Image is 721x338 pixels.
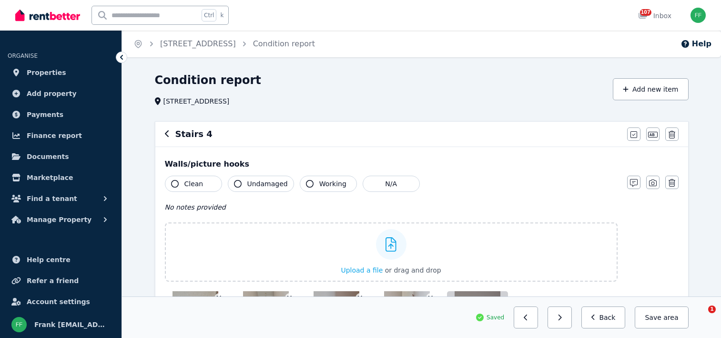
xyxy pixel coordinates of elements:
span: [STREET_ADDRESS] [163,96,230,106]
span: Help centre [27,254,71,265]
span: ORGANISE [8,53,38,59]
h6: Stairs 4 [175,127,213,141]
img: Frank frank@northwardrentals.com.au [11,317,27,332]
span: Clean [184,179,203,189]
span: Manage Property [27,214,91,225]
span: Working [319,179,346,189]
a: Add property [8,84,114,103]
div: Walls/picture hooks [165,158,679,170]
span: Documents [27,151,69,162]
a: Marketplace [8,168,114,187]
img: RentBetter [15,8,80,22]
button: Manage Property [8,210,114,229]
span: Upload a file [341,266,383,274]
span: Saved [487,314,504,321]
button: Undamaged [228,176,294,192]
span: 1 [708,306,716,313]
span: Refer a friend [27,275,79,286]
span: Frank [EMAIL_ADDRESS][DOMAIN_NAME] [34,319,110,330]
span: Payments [27,109,63,120]
a: Refer a friend [8,271,114,290]
span: Find a tenant [27,193,77,204]
a: Documents [8,147,114,166]
span: or drag and drop [385,266,441,274]
nav: Breadcrumb [122,31,326,57]
a: Payments [8,105,114,124]
button: Find a tenant [8,189,114,208]
button: Clean [165,176,222,192]
div: Inbox [638,11,671,21]
a: Finance report [8,126,114,145]
span: Add property [27,88,77,99]
span: 107 [640,9,651,16]
span: Account settings [27,296,90,307]
button: N/A [363,176,420,192]
span: Undamaged [247,179,288,189]
button: Help [680,38,711,50]
button: Back [581,306,626,328]
button: Upload a file or drag and drop [341,265,441,275]
a: Help centre [8,250,114,269]
span: No notes provided [165,203,226,211]
img: Frank frank@northwardrentals.com.au [691,8,706,23]
iframe: Intercom live chat [689,306,711,328]
span: Ctrl [202,9,216,21]
h1: Condition report [155,73,261,88]
span: Properties [27,67,66,78]
span: Marketplace [27,172,73,183]
span: k [220,11,223,19]
a: Condition report [253,39,315,48]
a: Account settings [8,292,114,311]
a: Properties [8,63,114,82]
button: Save area [635,306,688,328]
a: [STREET_ADDRESS] [160,39,236,48]
button: Working [300,176,357,192]
button: Add new item [613,78,689,100]
span: area [663,313,678,322]
span: Finance report [27,130,82,141]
